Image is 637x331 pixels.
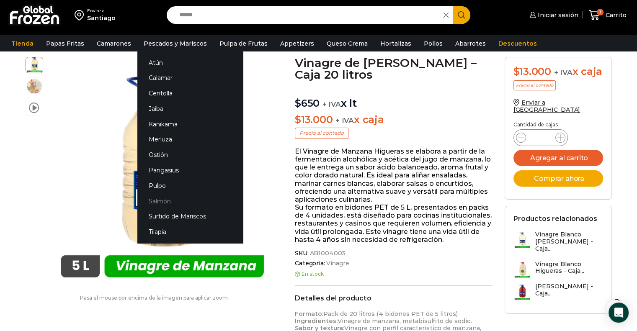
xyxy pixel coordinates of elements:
a: Abarrotes [451,36,490,51]
a: Vinagre Blanco Higueras - Caja... [513,261,603,279]
span: + IVA [554,68,573,77]
h2: Productos relacionados [513,215,597,223]
span: SKU: [295,250,492,257]
span: + IVA [322,100,341,108]
span: Iniciar sesión [536,11,578,19]
a: Jaiba [137,101,243,117]
a: Vinagre Blanco [PERSON_NAME] - Caja... [513,231,603,256]
div: Open Intercom Messenger [609,303,629,323]
a: Queso Crema [322,36,372,51]
a: Kanikama [137,116,243,132]
span: vinagre de manzana [26,78,43,95]
a: Pangasius [137,163,243,178]
a: Hortalizas [376,36,415,51]
a: Salmón [137,193,243,209]
a: Centolla [137,86,243,101]
img: vinagre manzana higueras [47,57,277,287]
h3: Vinagre Blanco Higueras - Caja... [535,261,603,275]
div: x caja [513,66,603,78]
div: 1 / 3 [47,57,277,287]
a: Pulpo [137,178,243,193]
h3: [PERSON_NAME] - Caja... [535,283,603,297]
a: Descuentos [494,36,541,51]
p: Precio al contado [295,128,348,139]
a: Papas Fritas [42,36,88,51]
a: Appetizers [276,36,318,51]
a: Pescados y Mariscos [139,36,211,51]
a: Pollos [420,36,447,51]
p: Cantidad de cajas [513,122,603,128]
span: $ [513,65,520,77]
a: 1 Carrito [587,5,629,25]
h1: Vinagre de [PERSON_NAME] – Caja 20 litros [295,57,492,80]
h2: Detalles del producto [295,294,492,302]
span: Categoría: [295,260,492,267]
strong: Ingredientes: [295,317,338,325]
span: AB1004003 [308,250,346,257]
div: Santiago [87,14,116,22]
h3: Vinagre Blanco [PERSON_NAME] - Caja... [535,231,603,252]
span: vinagre manzana higueras [26,56,43,73]
bdi: 13.000 [513,65,551,77]
p: El Vinagre de Manzana Higueras se elabora a partir de la fermentación alcohólica y acética del ju... [295,147,492,244]
img: address-field-icon.svg [75,8,87,22]
button: Search button [453,6,470,24]
p: x lt [295,89,492,110]
span: $ [295,113,301,126]
a: Tilapia [137,224,243,240]
a: Iniciar sesión [527,7,578,23]
span: Carrito [603,11,627,19]
span: $ [295,97,301,109]
div: Enviar a [87,8,116,14]
a: Calamar [137,70,243,86]
p: x caja [295,114,492,126]
button: Comprar ahora [513,170,603,187]
a: Camarones [93,36,135,51]
a: Pulpa de Frutas [215,36,272,51]
bdi: 650 [295,97,320,109]
p: En stock [295,271,492,277]
span: 1 [597,9,603,15]
a: Merluza [137,132,243,147]
input: Product quantity [533,132,549,144]
a: Atún [137,55,243,70]
p: Pasa el mouse por encima de la imagen para aplicar zoom [26,295,283,301]
bdi: 13.000 [295,113,333,126]
a: Surtido de Mariscos [137,209,243,224]
a: [PERSON_NAME] - Caja... [513,283,603,301]
span: + IVA [335,116,354,125]
button: Agregar al carrito [513,150,603,166]
p: Precio al contado [513,80,556,90]
strong: Formato: [295,310,323,318]
a: Ostión [137,147,243,163]
a: Vinagre [325,260,349,267]
a: Enviar a [GEOGRAPHIC_DATA] [513,99,580,113]
a: Tienda [7,36,38,51]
